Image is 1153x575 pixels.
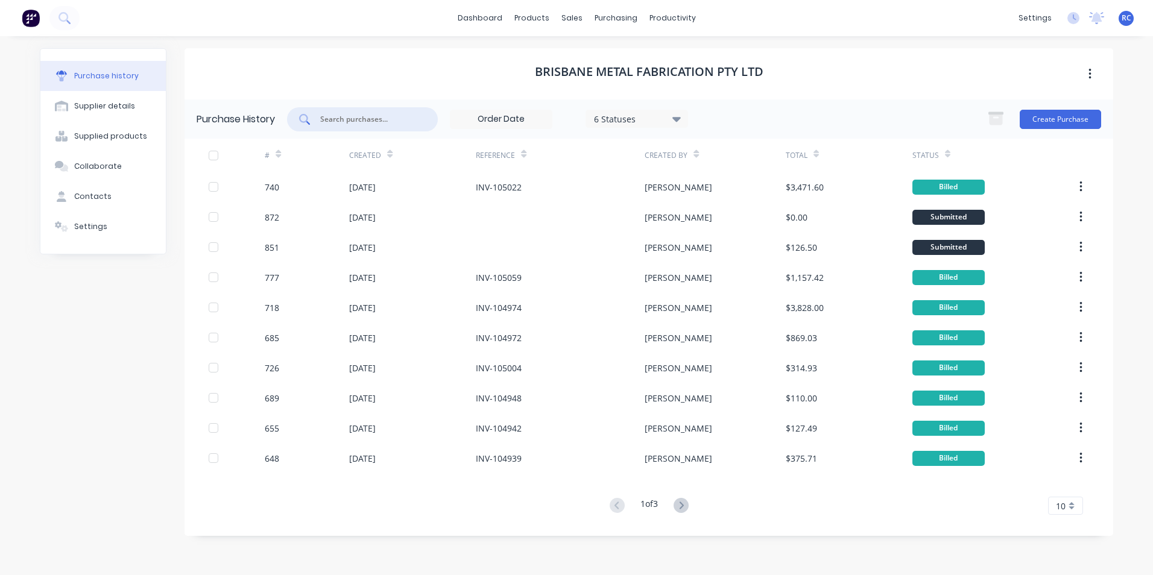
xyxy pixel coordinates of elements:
div: [PERSON_NAME] [645,181,712,193]
div: [DATE] [349,241,376,254]
div: 740 [265,181,279,193]
div: $314.93 [786,362,817,374]
div: [DATE] [349,211,376,224]
div: products [508,9,555,27]
div: INV-105059 [476,271,522,284]
div: $126.50 [786,241,817,254]
div: productivity [643,9,702,27]
div: [DATE] [349,392,376,404]
div: 655 [265,422,279,435]
div: Created By [645,150,687,161]
div: sales [555,9,589,27]
button: Collaborate [40,151,166,181]
div: INV-104972 [476,331,522,344]
div: 851 [265,241,279,254]
div: Billed [912,300,985,315]
div: Billed [912,391,985,406]
div: Billed [912,180,985,195]
div: Supplied products [74,131,147,142]
div: [DATE] [349,331,376,344]
div: [PERSON_NAME] [645,362,712,374]
div: 685 [265,331,279,344]
img: Factory [22,9,40,27]
div: [PERSON_NAME] [645,241,712,254]
div: [PERSON_NAME] [645,211,712,224]
a: dashboard [452,9,508,27]
div: [DATE] [349,422,376,435]
input: Order Date [450,110,552,128]
div: Supplier details [74,101,135,112]
div: Created [349,150,381,161]
div: Purchase History [197,112,275,127]
button: Create Purchase [1020,110,1101,129]
div: 726 [265,362,279,374]
button: Contacts [40,181,166,212]
button: Supplier details [40,91,166,121]
div: [DATE] [349,362,376,374]
div: Billed [912,330,985,345]
div: 689 [265,392,279,404]
div: $869.03 [786,331,817,344]
div: Reference [476,150,515,161]
button: Purchase history [40,61,166,91]
div: INV-104939 [476,452,522,465]
div: Billed [912,421,985,436]
div: [PERSON_NAME] [645,392,712,404]
input: Search purchases... [319,113,419,125]
div: Submitted [912,210,985,225]
div: INV-104948 [476,392,522,404]
div: $3,471.60 [786,181,824,193]
div: Status [912,150,939,161]
button: Settings [40,212,166,242]
div: $0.00 [786,211,807,224]
div: [PERSON_NAME] [645,452,712,465]
div: $110.00 [786,392,817,404]
div: 648 [265,452,279,465]
div: $127.49 [786,422,817,435]
button: Supplied products [40,121,166,151]
div: 777 [265,271,279,284]
div: Purchase history [74,71,139,81]
div: # [265,150,270,161]
div: [DATE] [349,181,376,193]
div: 1 of 3 [640,497,658,515]
div: Billed [912,360,985,375]
div: purchasing [589,9,643,27]
div: Settings [74,221,107,232]
div: [PERSON_NAME] [645,301,712,314]
div: [PERSON_NAME] [645,331,712,344]
div: Billed [912,451,985,466]
div: $375.71 [786,452,817,465]
div: [DATE] [349,301,376,314]
span: 10 [1056,500,1066,512]
div: settings [1012,9,1058,27]
div: $1,157.42 [786,271,824,284]
div: 872 [265,211,279,224]
div: Submitted [912,240,985,255]
div: [DATE] [349,452,376,465]
div: INV-104974 [476,301,522,314]
span: RC [1122,13,1131,24]
div: Total [786,150,807,161]
div: Contacts [74,191,112,202]
div: INV-104942 [476,422,522,435]
div: [PERSON_NAME] [645,271,712,284]
div: Collaborate [74,161,122,172]
div: 6 Statuses [594,112,680,125]
div: 718 [265,301,279,314]
div: $3,828.00 [786,301,824,314]
div: [PERSON_NAME] [645,422,712,435]
div: INV-105022 [476,181,522,193]
h1: Brisbane Metal Fabrication Pty Ltd [535,64,763,79]
div: INV-105004 [476,362,522,374]
div: [DATE] [349,271,376,284]
div: Billed [912,270,985,285]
